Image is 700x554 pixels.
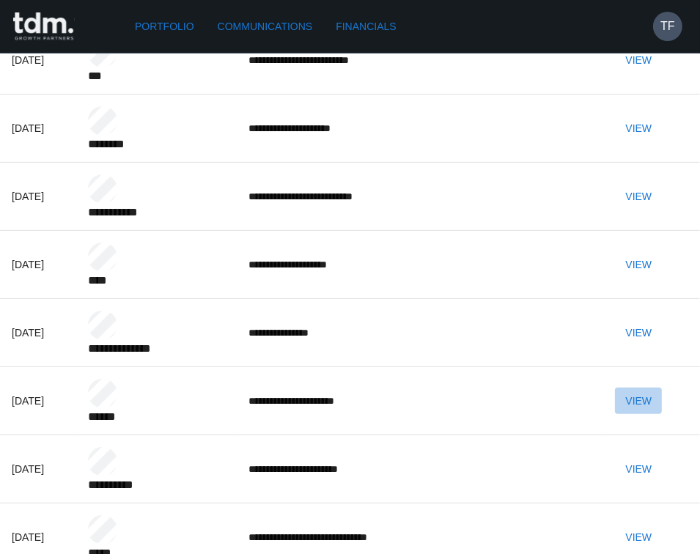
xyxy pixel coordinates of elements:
[615,251,662,278] button: View
[615,183,662,210] button: View
[615,115,662,142] button: View
[330,13,402,40] a: Financials
[615,388,662,415] button: View
[129,13,200,40] a: Portfolio
[615,456,662,483] button: View
[212,13,319,40] a: Communications
[615,47,662,74] button: View
[660,18,675,35] h6: TF
[615,320,662,347] button: View
[615,524,662,551] button: View
[653,12,682,41] button: TF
